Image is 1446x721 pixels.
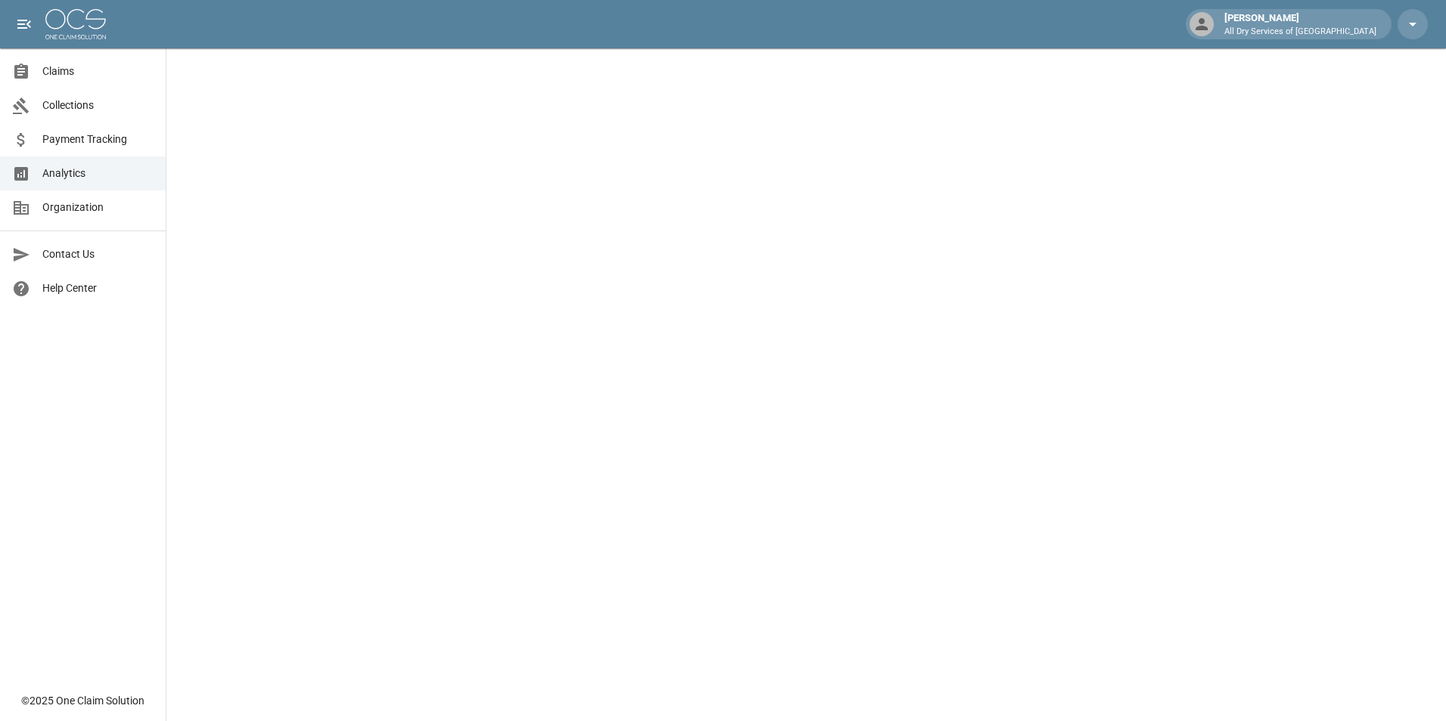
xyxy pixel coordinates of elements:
span: Collections [42,97,154,113]
div: © 2025 One Claim Solution [21,693,144,708]
div: [PERSON_NAME] [1218,11,1382,38]
span: Organization [42,200,154,215]
img: ocs-logo-white-transparent.png [45,9,106,39]
span: Analytics [42,166,154,181]
span: Contact Us [42,246,154,262]
span: Claims [42,63,154,79]
span: Payment Tracking [42,132,154,147]
iframe: Embedded Dashboard [166,48,1446,716]
button: open drawer [9,9,39,39]
span: Help Center [42,280,154,296]
p: All Dry Services of [GEOGRAPHIC_DATA] [1224,26,1376,39]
